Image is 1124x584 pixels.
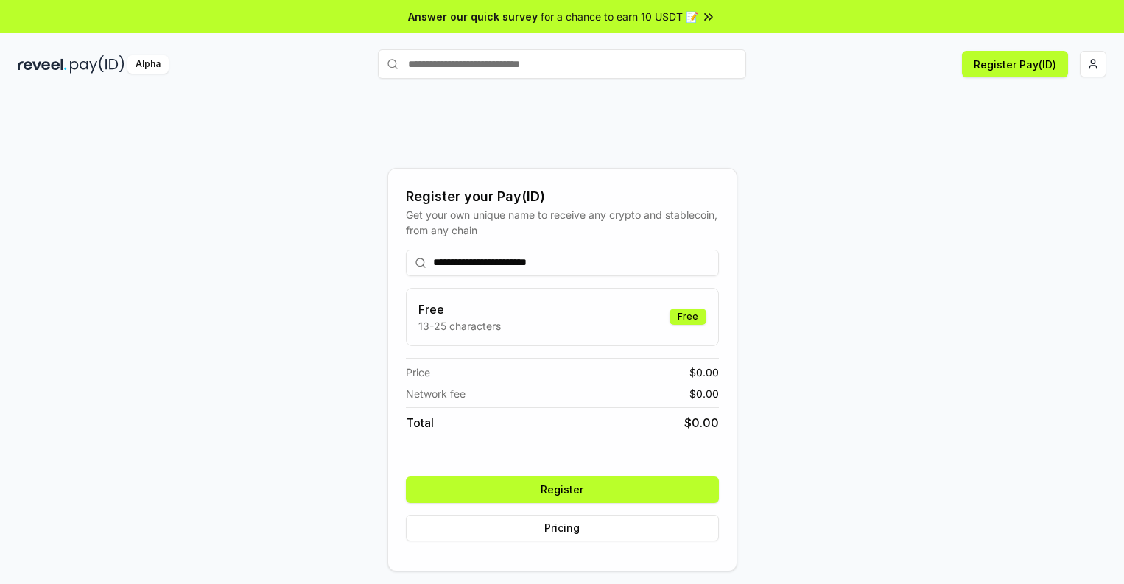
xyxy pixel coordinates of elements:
[670,309,706,325] div: Free
[689,386,719,401] span: $ 0.00
[541,9,698,24] span: for a chance to earn 10 USDT 📝
[418,318,501,334] p: 13-25 characters
[406,186,719,207] div: Register your Pay(ID)
[689,365,719,380] span: $ 0.00
[406,207,719,238] div: Get your own unique name to receive any crypto and stablecoin, from any chain
[408,9,538,24] span: Answer our quick survey
[962,51,1068,77] button: Register Pay(ID)
[418,300,501,318] h3: Free
[684,414,719,432] span: $ 0.00
[406,386,466,401] span: Network fee
[127,55,169,74] div: Alpha
[406,365,430,380] span: Price
[406,476,719,503] button: Register
[18,55,67,74] img: reveel_dark
[406,515,719,541] button: Pricing
[406,414,434,432] span: Total
[70,55,124,74] img: pay_id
